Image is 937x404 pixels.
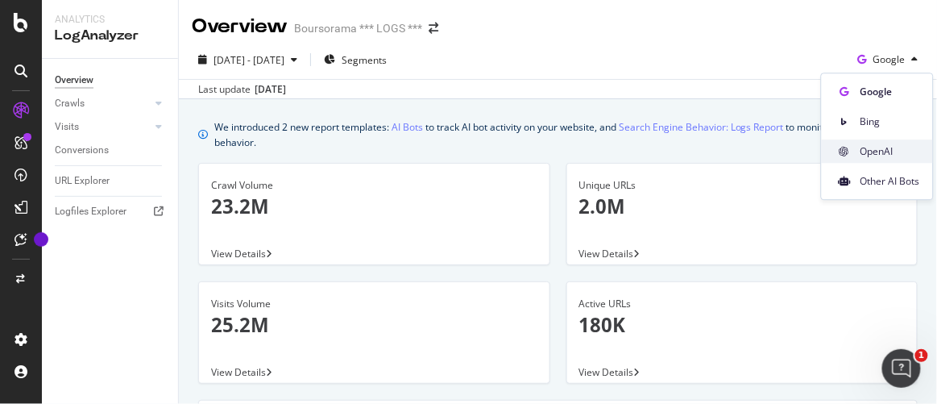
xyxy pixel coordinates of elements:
[579,311,906,339] p: 180K
[579,365,634,379] span: View Details
[429,23,438,34] div: arrow-right-arrow-left
[851,47,924,73] button: Google
[211,247,266,260] span: View Details
[55,173,110,190] div: URL Explorer
[55,119,79,135] div: Visits
[55,95,151,112] a: Crawls
[860,174,920,189] span: Other AI Bots
[211,178,537,193] div: Crawl Volume
[579,178,906,193] div: Unique URLs
[211,193,537,220] p: 23.2M
[342,53,387,67] span: Segments
[55,119,151,135] a: Visits
[317,47,393,73] button: Segments
[619,119,784,135] a: Search Engine Behavior: Logs Report
[882,349,921,388] iframe: Intercom live chat
[211,365,266,379] span: View Details
[198,82,286,97] div: Last update
[55,203,126,220] div: Logfiles Explorer
[392,119,423,135] a: AI Bots
[55,72,167,89] a: Overview
[915,349,928,362] span: 1
[255,82,286,97] div: [DATE]
[55,142,167,159] a: Conversions
[192,47,304,73] button: [DATE] - [DATE]
[192,13,288,40] div: Overview
[579,247,634,260] span: View Details
[34,232,48,247] div: Tooltip anchor
[55,203,167,220] a: Logfiles Explorer
[860,144,920,159] span: OpenAI
[214,53,284,67] span: [DATE] - [DATE]
[55,13,165,27] div: Analytics
[55,95,85,112] div: Crawls
[55,27,165,45] div: LogAnalyzer
[579,297,906,311] div: Active URLs
[211,297,537,311] div: Visits Volume
[55,173,167,190] a: URL Explorer
[860,85,920,99] span: Google
[873,52,905,66] span: Google
[860,115,920,129] span: Bing
[55,72,93,89] div: Overview
[214,119,906,150] div: We introduced 2 new report templates: to track AI bot activity on your website, and to monitor se...
[579,193,906,220] p: 2.0M
[55,142,109,159] div: Conversions
[198,119,918,150] div: info banner
[211,311,537,339] p: 25.2M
